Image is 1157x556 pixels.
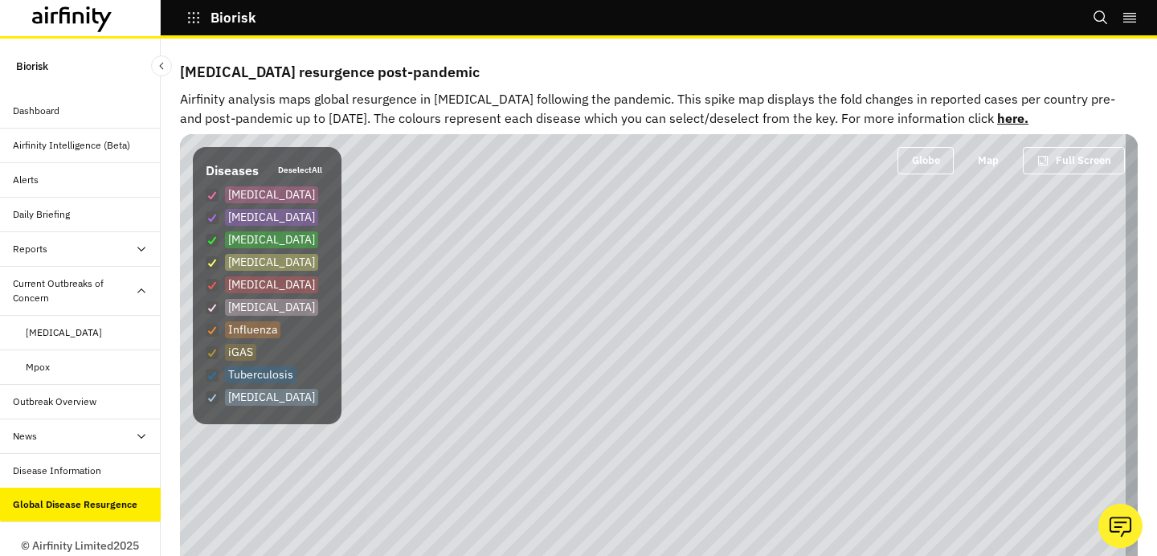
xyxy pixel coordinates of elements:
[13,138,130,153] div: Airfinity Intelligence (Beta)
[225,231,318,248] p: [MEDICAL_DATA]
[16,51,48,81] p: Biorisk
[180,61,1138,83] p: [MEDICAL_DATA] resurgence post-pandemic
[13,395,96,409] div: Outbreak Overview
[225,209,318,226] p: [MEDICAL_DATA]
[26,325,102,340] div: [MEDICAL_DATA]
[26,360,50,374] div: Mpox
[13,242,47,256] div: Reports
[13,207,70,222] div: Daily Briefing
[1098,504,1143,548] button: Ask our analysts
[225,321,280,338] p: Influenza
[225,389,318,406] p: [MEDICAL_DATA]
[960,147,1016,174] button: Map
[13,276,135,305] div: Current Outbreaks of Concern
[211,10,256,25] p: Biorisk
[13,497,137,512] div: Global Disease Resurgence
[13,464,101,478] div: Disease Information
[225,186,318,203] p: [MEDICAL_DATA]
[180,89,1138,128] p: Airfinity analysis maps global resurgence in [MEDICAL_DATA] following the pandemic. This spike ma...
[225,299,318,316] p: [MEDICAL_DATA]
[225,366,296,383] p: Tuberculosis
[186,4,256,31] button: Biorisk
[225,254,318,271] p: [MEDICAL_DATA]
[225,276,318,293] p: [MEDICAL_DATA]
[1023,147,1125,174] button: Full Screen
[272,160,329,180] button: DeselectAll
[13,173,39,187] div: Alerts
[206,161,259,180] p: Diseases
[151,55,172,76] button: Close Sidebar
[13,429,37,444] div: News
[13,104,59,118] div: Dashboard
[997,110,1028,126] a: here.
[897,147,954,174] button: Globe
[225,344,256,361] p: iGAS
[21,538,139,554] p: © Airfinity Limited 2025
[1093,4,1109,31] button: Search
